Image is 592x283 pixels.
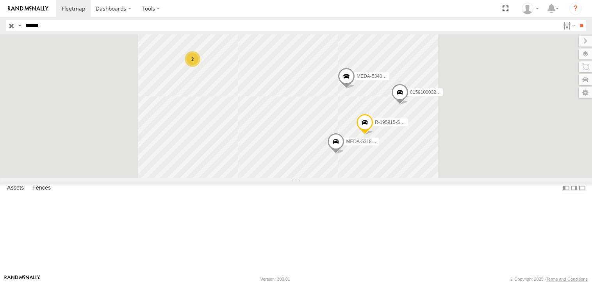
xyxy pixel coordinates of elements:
[260,277,290,281] div: Version: 308.01
[578,183,586,194] label: Hide Summary Table
[510,277,588,281] div: © Copyright 2025 -
[29,183,55,193] label: Fences
[579,87,592,98] label: Map Settings
[4,275,40,283] a: Visit our Website
[8,6,48,11] img: rand-logo.svg
[375,120,410,125] span: R-195915-Swing
[357,73,389,79] span: MEDA-534003-
[546,277,588,281] a: Terms and Conditions
[560,20,577,31] label: Search Filter Options
[16,20,23,31] label: Search Query
[562,183,570,194] label: Dock Summary Table to the Left
[569,2,582,15] i: ?
[519,3,542,14] div: Lisa Reeves
[346,139,386,144] span: MEDA-531801-Roll
[3,183,28,193] label: Assets
[570,183,578,194] label: Dock Summary Table to the Right
[185,51,200,67] div: 2
[410,90,449,95] span: 015910003277020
